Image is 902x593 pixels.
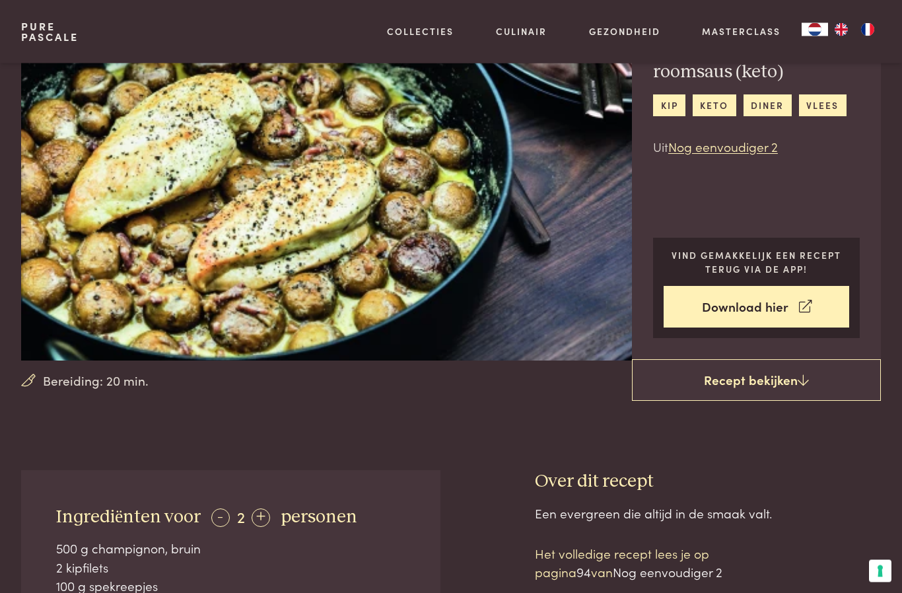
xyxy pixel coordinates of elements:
a: Gezondheid [589,24,660,38]
a: EN [828,23,854,36]
p: Uit [653,138,860,157]
a: Recept bekijken [632,360,881,402]
div: 2 kipfilets [56,559,405,578]
span: Bereiding: 20 min. [43,372,149,391]
div: 500 g champignon, bruin [56,540,405,559]
div: + [252,509,270,528]
ul: Language list [828,23,881,36]
span: 94 [576,563,591,581]
a: diner [744,95,792,117]
a: vlees [799,95,847,117]
span: personen [281,508,357,527]
div: Language [802,23,828,36]
a: NL [802,23,828,36]
div: - [211,509,230,528]
a: keto [693,95,736,117]
a: Download hier [664,287,849,328]
p: Het volledige recept lees je op pagina van [535,545,759,582]
a: Nog eenvoudiger 2 [668,138,778,156]
div: Een evergreen die altijd in de smaak valt. [535,505,881,524]
h3: Over dit recept [535,471,881,494]
a: Masterclass [702,24,781,38]
span: Ingrediënten voor [56,508,201,527]
button: Uw voorkeuren voor toestemming voor trackingtechnologieën [869,560,891,582]
a: kip [653,95,685,117]
aside: Language selected: Nederlands [802,23,881,36]
a: FR [854,23,881,36]
a: Collecties [387,24,454,38]
span: Nog eenvoudiger 2 [613,563,722,581]
p: Vind gemakkelijk een recept terug via de app! [664,249,849,276]
a: PurePascale [21,21,79,42]
span: 2 [237,506,245,528]
a: Culinair [496,24,547,38]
